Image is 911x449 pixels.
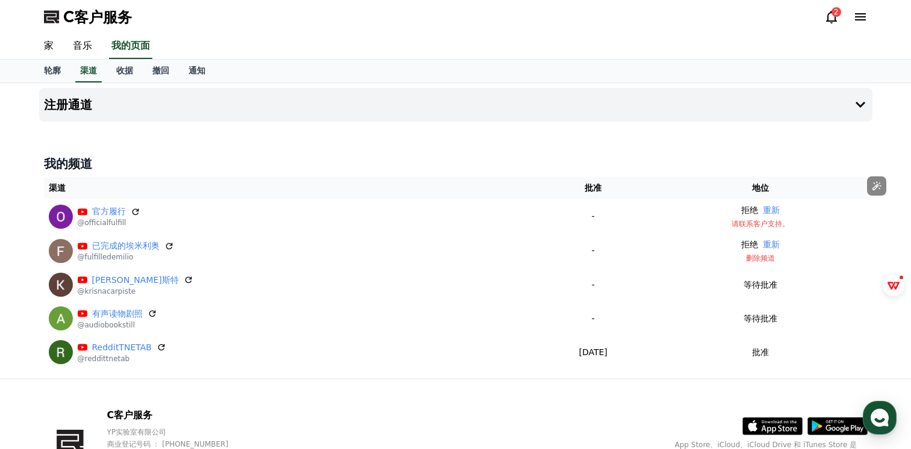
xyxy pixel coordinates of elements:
[78,320,157,330] p: @audiobookstill
[80,66,97,75] font: 渠道
[152,66,169,75] font: 撤回
[116,66,133,75] font: 收据
[34,34,63,59] a: 家
[538,244,649,257] p: -
[107,60,143,82] a: 收据
[34,60,70,82] a: 轮廓
[44,7,132,26] a: C客户服务
[49,340,73,364] img: RedditTNETAB
[78,218,140,228] p: @officialfulfill
[744,279,777,291] p: 等待批准
[188,66,205,75] font: 通知
[92,205,126,218] a: 官方履行
[92,341,152,354] a: RedditTNETAB
[744,312,777,325] p: 等待批准
[109,34,152,59] a: 我的页面
[752,346,769,359] p: 批准
[763,238,780,251] button: 重新
[741,204,758,217] p: 拒绝
[75,60,102,82] a: 渠道
[752,183,769,193] font: 地位
[538,312,649,325] p: -
[92,274,179,286] a: [PERSON_NAME]斯特
[763,204,780,217] button: 重新
[49,239,73,263] img: 已完成的埃米利奥
[832,7,841,17] div: 2
[92,308,143,320] a: 有声读物剧照
[538,210,649,223] p: -
[659,253,863,263] p: 删除频道
[538,279,649,291] p: -
[44,155,868,172] h4: 我的频道
[78,354,166,364] p: @reddittnetab
[538,346,649,359] p: [DATE]
[585,183,602,193] font: 批准
[49,273,73,297] img: 克里斯娜·卡皮斯特
[107,439,252,449] p: 商业登记号码 ： [PHONE_NUMBER]
[44,98,92,111] h4: 注册通道
[63,34,102,59] a: 音乐
[44,66,61,75] font: 轮廓
[179,60,215,82] a: 通知
[824,10,839,24] a: 2
[92,240,160,252] a: 已完成的埃米利奥
[39,88,872,122] button: 注册通道
[49,306,73,330] img: 有声读物剧照
[659,219,863,229] p: 请联系客户支持。
[143,60,179,82] a: 撤回
[741,238,758,251] p: 拒绝
[107,408,252,423] p: C客户服务
[78,286,193,296] p: @krisnacarpiste
[49,205,73,229] img: 官方履行
[78,252,174,262] p: @fulfilledemilio
[63,7,132,26] span: C客户服务
[107,427,252,437] p: YP实验室有限公司
[49,183,66,193] font: 渠道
